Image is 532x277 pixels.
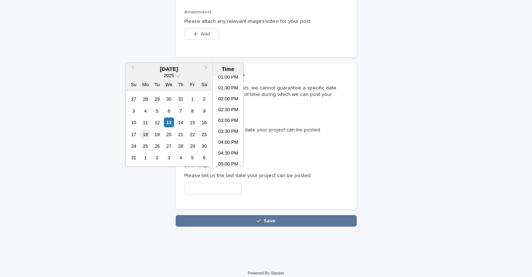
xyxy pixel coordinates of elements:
[176,215,357,227] button: Save
[188,94,197,104] div: Choose Friday, August 1st, 2025
[199,94,209,104] div: Choose Saturday, August 2nd, 2025
[213,94,244,105] li: 02:00 PM
[188,106,197,116] div: Choose Friday, August 8th, 2025
[213,148,244,159] li: 04:30 PM
[129,153,138,163] div: Choose Sunday, August 31st, 2025
[184,85,345,105] p: Due to the number of posts, we cannot guarantee a specific date. Please provide a window of time ...
[213,72,244,83] li: 01:00 PM
[129,80,138,89] div: Su
[125,66,212,72] div: [DATE]
[141,153,150,163] div: Choose Monday, September 1st, 2025
[152,94,162,104] div: Choose Tuesday, July 29th, 2025
[128,93,210,164] div: month 2025-08
[215,66,242,72] div: Time
[141,106,150,116] div: Choose Monday, August 4th, 2025
[141,118,150,127] div: Choose Monday, August 11th, 2025
[264,218,276,223] span: Save
[213,116,244,127] li: 03:00 PM
[188,141,197,151] div: Choose Friday, August 29th, 2025
[199,153,209,163] div: Choose Saturday, September 6th, 2025
[164,94,174,104] div: Choose Wednesday, July 30th, 2025
[184,10,211,14] span: Attachments
[176,129,185,139] div: Choose Thursday, August 21st, 2025
[199,118,209,127] div: Choose Saturday, August 16th, 2025
[199,106,209,116] div: Choose Saturday, August 9th, 2025
[126,64,138,75] button: Previous Month
[248,271,284,275] a: Powered By Stacker
[141,94,150,104] div: Choose Monday, July 28th, 2025
[176,80,185,89] div: Th
[141,80,150,89] div: Mo
[164,141,174,151] div: Choose Wednesday, August 27th, 2025
[176,106,185,116] div: Choose Thursday, August 7th, 2025
[213,138,244,148] li: 04:00 PM
[152,106,162,116] div: Choose Tuesday, August 5th, 2025
[152,80,162,89] div: Tu
[176,118,185,127] div: Choose Thursday, August 14th, 2025
[213,105,244,116] li: 02:30 PM
[129,94,138,104] div: Choose Sunday, July 27th, 2025
[164,153,174,163] div: Choose Wednesday, September 3rd, 2025
[213,83,244,94] li: 01:30 PM
[141,129,150,139] div: Choose Monday, August 18th, 2025
[129,129,138,139] div: Choose Sunday, August 17th, 2025
[213,159,244,170] li: 05:00 PM
[188,80,197,89] div: Fr
[129,106,138,116] div: Choose Sunday, August 3rd, 2025
[184,172,348,180] p: Please tell us the last date your project can be posted.
[213,127,244,138] li: 03:30 PM
[184,18,348,25] p: Please attach any relevant images/video for your post.
[129,118,138,127] div: Choose Sunday, August 10th, 2025
[201,64,213,75] button: Next Month
[199,129,209,139] div: Choose Saturday, August 23rd, 2025
[188,153,197,163] div: Choose Friday, September 5th, 2025
[176,153,185,163] div: Choose Thursday, September 4th, 2025
[141,141,150,151] div: Choose Monday, August 25th, 2025
[188,118,197,127] div: Choose Friday, August 15th, 2025
[152,129,162,139] div: Choose Tuesday, August 19th, 2025
[199,80,209,89] div: Sa
[152,118,162,127] div: Choose Tuesday, August 12th, 2025
[188,129,197,139] div: Choose Friday, August 22nd, 2025
[164,73,174,78] span: 2025
[176,141,185,151] div: Choose Thursday, August 28th, 2025
[164,129,174,139] div: Choose Wednesday, August 20th, 2025
[201,32,210,37] span: Add
[164,106,174,116] div: Choose Wednesday, August 6th, 2025
[176,94,185,104] div: Choose Thursday, July 31st, 2025
[164,118,174,127] div: Choose Wednesday, August 13th, 2025
[199,141,209,151] div: Choose Saturday, August 30th, 2025
[129,141,138,151] div: Choose Sunday, August 24th, 2025
[152,153,162,163] div: Choose Tuesday, September 2nd, 2025
[184,126,348,134] p: Please tell us the earliest date your project can be posted.
[152,141,162,151] div: Choose Tuesday, August 26th, 2025
[184,28,219,40] button: Add
[164,80,174,89] div: We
